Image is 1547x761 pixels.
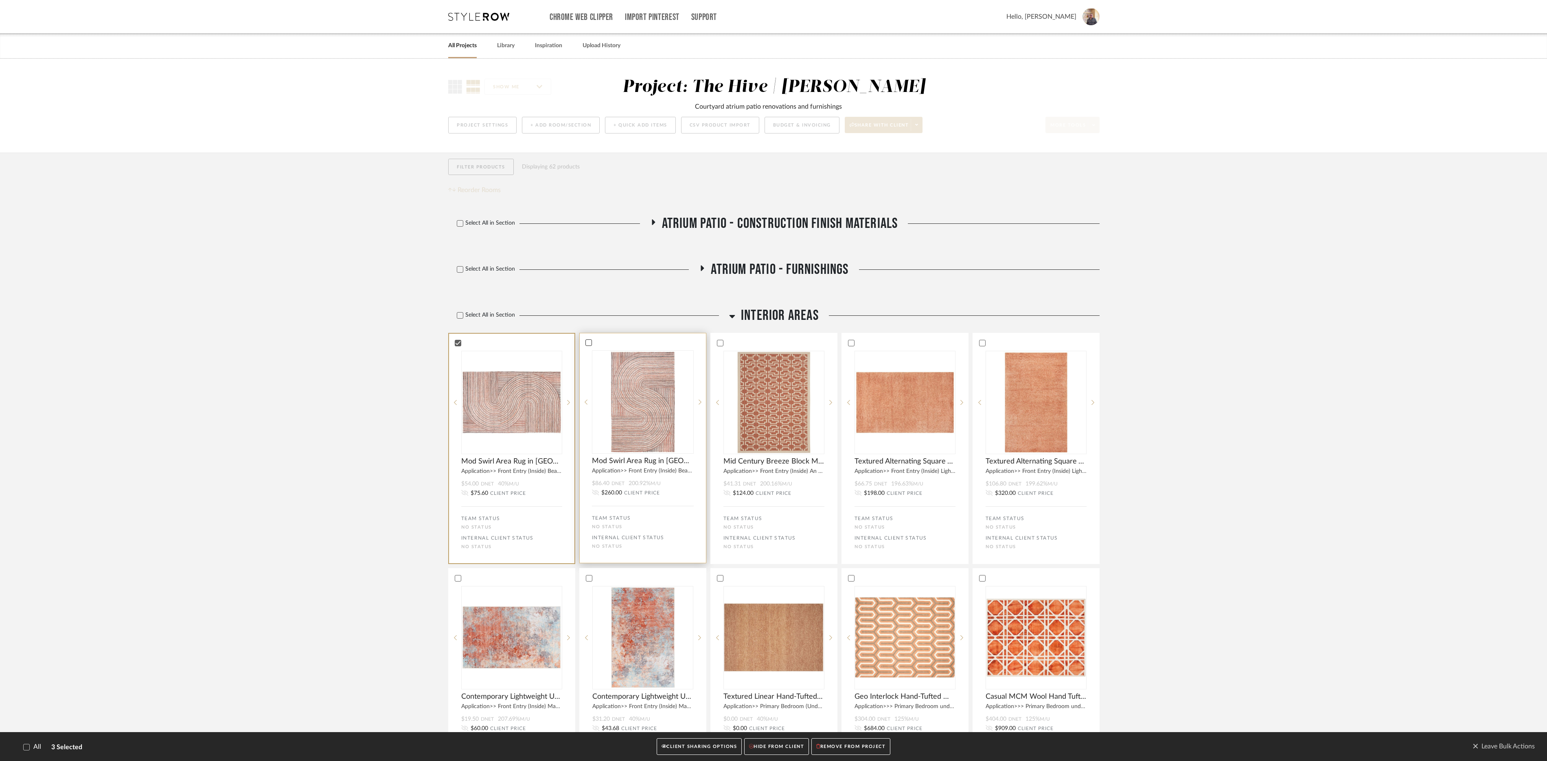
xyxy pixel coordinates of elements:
[723,525,824,530] div: No STATUS
[462,370,562,434] img: Mod Swirl Area Rug in Rust, 3' x 5' (Half entry size)
[894,716,919,722] span: 125%
[740,717,753,722] span: DNET
[490,725,526,732] span: CLIENT PRICE
[711,454,837,466] div: Mid Century Breeze Block Motif Area Rug in Rust/Beige, 4' x 5'-7" (Full entry size)
[749,725,785,732] span: CLIENT PRICE
[887,725,923,732] span: CLIENT PRICE
[1025,481,1058,487] span: 199.62%
[497,40,515,51] a: Library
[1018,725,1054,732] span: CLIENT PRICE
[535,40,562,51] a: Inspiration
[592,514,631,522] label: TEAM STATUS
[471,725,488,732] span: $60.00
[580,466,706,475] div: Application>> Front Entry (Inside) Beautiful dynamic flow of energy for the entry. Textured desig...
[625,14,679,21] a: Import Pinterest
[621,725,657,732] span: CLIENT PRICE
[741,307,819,324] span: Interior Areas
[711,689,837,701] div: Textured Linear Hand-Tufted Wool Modern Area Rug in [GEOGRAPHIC_DATA], 7'-9" x 9'-9"
[864,490,885,497] span: $198.00
[855,514,893,523] label: TEAM STATUS
[461,514,500,523] label: TEAM STATUS
[723,716,738,722] span: $0.00
[462,606,562,669] img: Contemporary Lightweight Utility Mat Rug in Rust/Aqua Blend, 3' x 5' (Half entry size)
[471,490,488,497] span: $75.60
[855,481,872,487] span: $66.75
[490,490,526,497] span: CLIENT PRICE
[737,351,811,454] img: Mid Century Breeze Block Motif Area Rug in Rust/Beige, 4' x 5'-7" (Full entry size)
[657,739,742,755] button: CLIENT SHARING OPTIONS
[610,351,675,453] img: Mod Swirl Area Rug in Rust, 4' x 6' (Full entry size)
[691,14,717,21] a: Support
[481,717,494,722] span: DNET
[855,525,955,530] div: No STATUS
[760,481,792,487] span: 200.16%
[651,481,661,486] span: M/U
[842,689,968,701] div: Geo Interlock Hand-Tufted Wool Mid-Century Area Rug in [GEOGRAPHIC_DATA]/Grey, 8 x 10
[855,716,875,722] span: $304.00
[723,534,796,542] label: INTERNAL CLIENT STATUS
[733,490,754,497] span: $124.00
[744,739,809,755] button: HIDE FROM CLIENT
[986,534,1058,542] label: INTERNAL CLIENT STATUS
[723,481,741,487] span: $41.31
[864,725,885,732] span: $684.00
[583,40,620,51] a: Upload History
[723,514,762,523] label: TEAM STATUS
[461,481,479,487] span: $54.00
[1008,717,1021,722] span: DNET
[973,454,1099,466] div: Textured Alternating Square Area Rug in Deep Orange, 4' x 6' (Full entry size)
[498,481,519,487] span: 40%
[743,481,756,486] span: DNET
[449,689,574,701] div: Contemporary Lightweight Utility Mat Rug in Rust/Aqua Blend, 3' x 5' (Half entry size)
[1018,490,1054,497] span: CLIENT PRICE
[461,544,562,549] div: No STATUS
[842,701,968,711] div: Application>>> Primary Bedroom under bed
[662,215,898,232] span: Atrium Patio - Construction Finish Materials
[462,351,562,454] div: 0
[887,490,923,497] span: CLIENT PRICE
[723,544,824,549] div: No STATUS
[601,490,622,496] span: $260.00
[973,466,1099,475] div: Application>> Front Entry (Inside) Lightly textured, soft viscose blend hand tufted rug.
[913,481,923,486] span: M/U
[498,716,530,722] span: 207.69%
[629,481,661,486] span: 200.92%
[51,742,82,752] span: 3 Selected
[461,534,534,542] label: INTERNAL CLIENT STATUS
[592,544,694,549] div: No STATUS
[891,481,923,487] span: 196.63%
[842,454,968,466] div: Textured Alternating Square Area Rug in Deep Orange, 3' x 5' (Half entry size)
[757,716,778,722] span: 40%
[592,351,693,453] div: 0
[449,466,574,475] div: Application>> Front Entry (Inside) Beautiful dynamic flow of energy for the entry. Textured desig...
[612,717,625,722] span: DNET
[973,701,1099,711] div: Application>>> Primary Bedroom under bed
[855,371,955,434] img: Textured Alternating Square Area Rug in Deep Orange, 3' x 5' (Half entry size)
[782,481,792,486] span: M/U
[986,598,1086,677] img: Casual MCM Wool Hand Tufted Dyed Area Rug in Ivory/Orange, 8' x 10'
[842,466,968,475] div: Application>> Front Entry (Inside) Lightly textured, soft viscose blend hand tufted rug.
[768,717,778,722] span: M/U
[909,717,919,722] span: M/U
[624,490,660,496] span: CLIENT PRICE
[986,481,1006,487] span: $106.80
[855,544,955,549] div: No STATUS
[877,717,890,722] span: DNET
[1025,716,1050,722] span: 125%
[855,534,927,542] label: INTERNAL CLIENT STATUS
[629,716,650,722] span: 40%
[592,716,610,722] span: $31.20
[448,266,517,273] label: Select All in Section
[602,725,619,732] span: $43.68
[874,481,887,486] span: DNET
[580,689,706,701] div: Contemporary Lightweight Utility Mat Rug in Rust/Aqua Blend, 4' x 6' (Full entry size)
[449,701,574,711] div: Application>> Front Entry (Inside) Machine constructed polyester lightweight indoor/outdoor utili...
[1047,481,1058,486] span: M/U
[550,14,613,21] a: Chrome Web Clipper
[1082,8,1100,25] img: avatar
[1472,741,1535,753] span: Leave Bulk Actions
[1008,481,1021,486] span: DNET
[756,490,791,497] span: CLIENT PRICE
[1004,351,1069,454] img: Textured Alternating Square Area Rug in Deep Orange, 4' x 6' (Full entry size)
[622,79,926,96] div: Project: The Hive | [PERSON_NAME]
